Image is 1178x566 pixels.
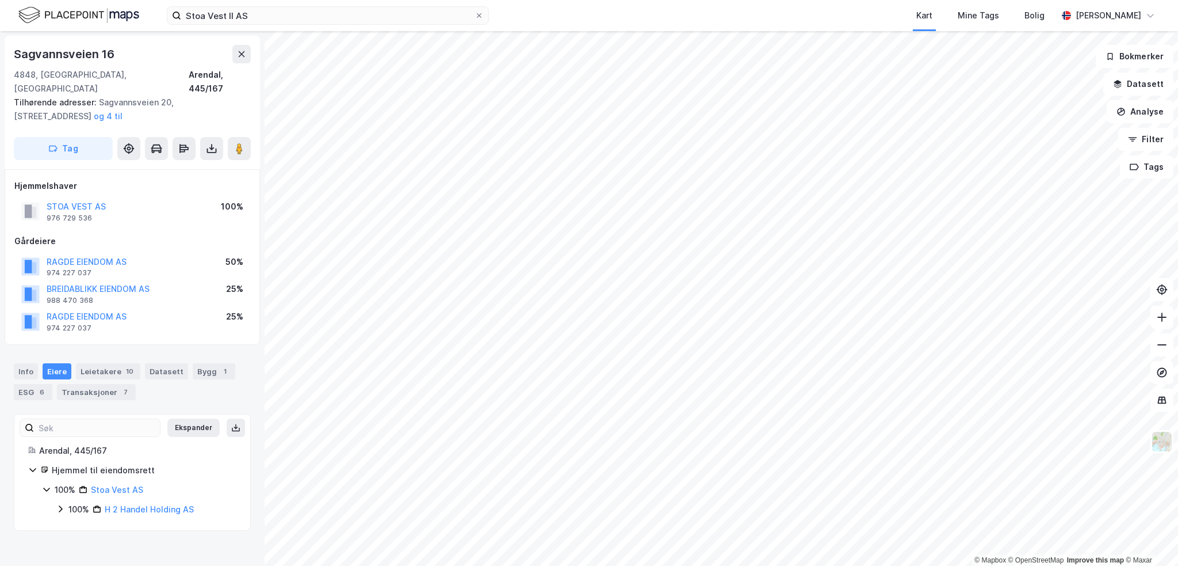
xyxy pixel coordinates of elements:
[55,483,75,497] div: 100%
[226,310,243,324] div: 25%
[1120,155,1173,178] button: Tags
[124,366,136,377] div: 10
[1151,431,1173,453] img: Z
[189,68,251,96] div: Arendal, 445/167
[47,214,92,223] div: 976 729 536
[1076,9,1141,22] div: [PERSON_NAME]
[14,68,189,96] div: 4848, [GEOGRAPHIC_DATA], [GEOGRAPHIC_DATA]
[34,419,160,436] input: Søk
[221,200,243,214] div: 100%
[225,255,243,269] div: 50%
[1103,73,1173,96] button: Datasett
[52,464,236,477] div: Hjemmel til eiendomsrett
[145,363,188,379] div: Datasett
[958,9,999,22] div: Mine Tags
[47,324,91,333] div: 974 227 037
[1024,9,1045,22] div: Bolig
[14,384,52,400] div: ESG
[14,96,242,123] div: Sagvannsveien 20, [STREET_ADDRESS]
[1120,511,1178,566] iframe: Chat Widget
[167,419,220,437] button: Ekspander
[916,9,932,22] div: Kart
[1120,511,1178,566] div: Kontrollprogram for chat
[181,7,475,24] input: Søk på adresse, matrikkel, gårdeiere, leietakere eller personer
[47,296,93,305] div: 988 470 368
[1107,100,1173,123] button: Analyse
[14,45,117,63] div: Sagvannsveien 16
[57,384,136,400] div: Transaksjoner
[76,363,140,379] div: Leietakere
[105,504,194,514] a: H 2 Handel Holding AS
[43,363,71,379] div: Eiere
[1118,128,1173,151] button: Filter
[36,386,48,398] div: 6
[14,97,99,107] span: Tilhørende adresser:
[1096,45,1173,68] button: Bokmerker
[120,386,131,398] div: 7
[1067,556,1124,564] a: Improve this map
[226,282,243,296] div: 25%
[14,179,250,193] div: Hjemmelshaver
[219,366,231,377] div: 1
[14,137,113,160] button: Tag
[68,503,89,516] div: 100%
[14,363,38,379] div: Info
[91,485,143,495] a: Stoa Vest AS
[14,234,250,248] div: Gårdeiere
[974,556,1006,564] a: Mapbox
[1008,556,1064,564] a: OpenStreetMap
[18,5,139,25] img: logo.f888ab2527a4732fd821a326f86c7f29.svg
[39,444,236,458] div: Arendal, 445/167
[47,268,91,278] div: 974 227 037
[193,363,235,379] div: Bygg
